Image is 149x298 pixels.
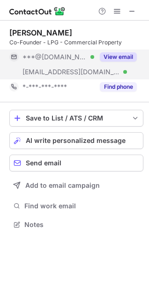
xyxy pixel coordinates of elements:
span: Add to email campaign [25,182,100,189]
span: Find work email [24,202,140,210]
img: ContactOut v5.3.10 [9,6,66,17]
button: Send email [9,155,143,171]
div: [PERSON_NAME] [9,28,72,37]
span: [EMAIL_ADDRESS][DOMAIN_NAME] [22,68,120,76]
span: Send email [26,159,61,167]
button: Add to email campaign [9,177,143,194]
span: AI write personalized message [26,137,126,144]
span: Notes [24,220,140,229]
button: Reveal Button [100,82,137,92]
button: Find work email [9,199,143,213]
span: ***@[DOMAIN_NAME] [22,53,87,61]
button: Reveal Button [100,52,137,62]
div: Co-Founder - LPG - Commercial Property [9,38,143,47]
div: Save to List / ATS / CRM [26,114,127,122]
button: Notes [9,218,143,231]
button: AI write personalized message [9,132,143,149]
button: save-profile-one-click [9,110,143,127]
